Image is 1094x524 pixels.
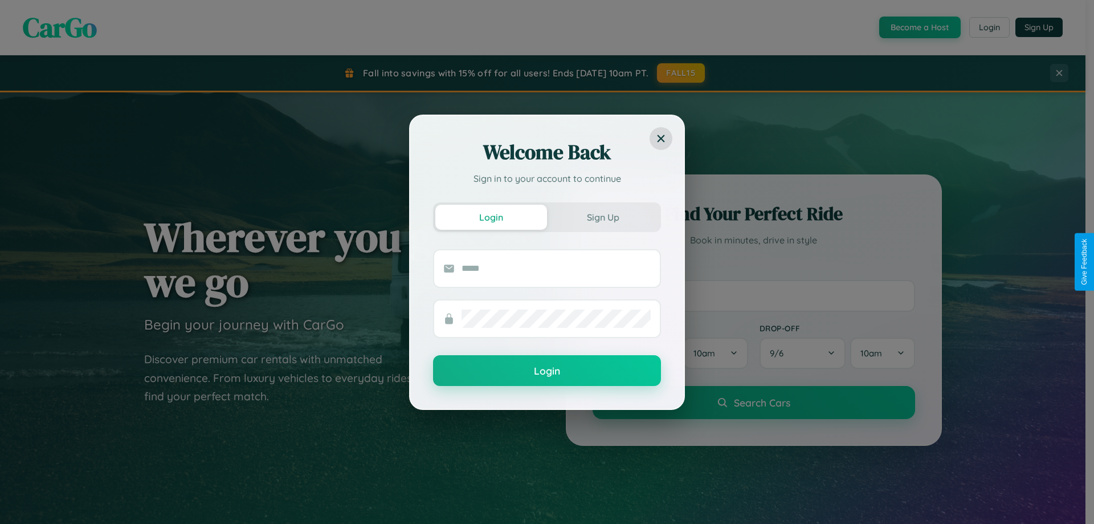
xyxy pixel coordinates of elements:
[547,205,659,230] button: Sign Up
[435,205,547,230] button: Login
[1080,239,1088,285] div: Give Feedback
[433,172,661,185] p: Sign in to your account to continue
[433,139,661,166] h2: Welcome Back
[433,355,661,386] button: Login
